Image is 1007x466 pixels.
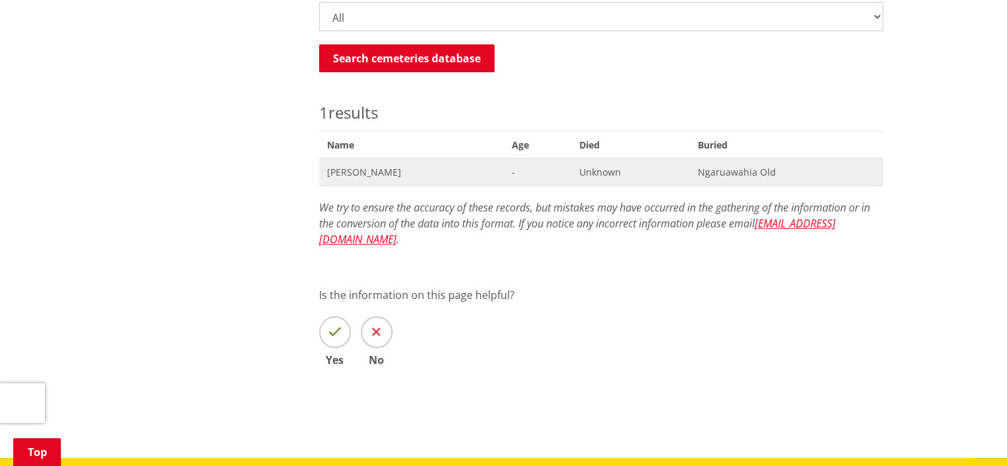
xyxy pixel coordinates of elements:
[319,101,883,125] p: results
[319,44,495,72] button: Search cemeteries database
[319,200,870,247] em: We try to ensure the accuracy of these records, but mistakes may have occurred in the gathering o...
[571,131,690,158] span: Died
[319,158,883,186] a: [PERSON_NAME] - Unknown Ngaruawahia Old
[504,131,572,158] span: Age
[690,131,883,158] span: Buried
[13,438,61,466] a: Top
[319,101,328,123] span: 1
[946,410,994,458] iframe: Messenger Launcher
[327,166,496,179] span: [PERSON_NAME]
[319,355,351,365] span: Yes
[698,166,875,179] span: Ngaruawahia Old
[319,131,504,158] span: Name
[361,355,393,365] span: No
[319,287,883,303] p: Is the information on this page helpful?
[319,216,836,247] a: [EMAIL_ADDRESS][DOMAIN_NAME]
[579,166,682,179] span: Unknown
[512,166,564,179] span: -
